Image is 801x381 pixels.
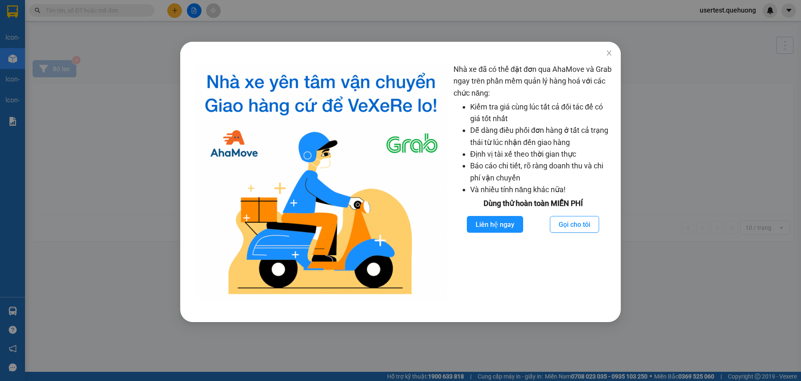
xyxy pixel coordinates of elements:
div: Dùng thử hoàn toàn MIỄN PHÍ [453,198,612,209]
button: Gọi cho tôi [550,216,599,233]
img: logo [195,63,447,301]
span: close [606,50,612,56]
li: Dễ dàng điều phối đơn hàng ở tất cả trạng thái từ lúc nhận đến giao hàng [470,124,612,148]
span: Liên hệ ngay [476,219,514,230]
li: Và nhiều tính năng khác nữa! [470,184,612,196]
li: Định vị tài xế theo thời gian thực [470,148,612,160]
li: Kiểm tra giá cùng lúc tất cả đối tác để có giá tốt nhất [470,101,612,125]
button: Liên hệ ngay [467,216,523,233]
button: Close [597,42,621,65]
li: Báo cáo chi tiết, rõ ràng doanh thu và chi phí vận chuyển [470,160,612,184]
span: Gọi cho tôi [559,219,590,230]
div: Nhà xe đã có thể đặt đơn qua AhaMove và Grab ngay trên phần mềm quản lý hàng hoá với các chức năng: [453,63,612,301]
